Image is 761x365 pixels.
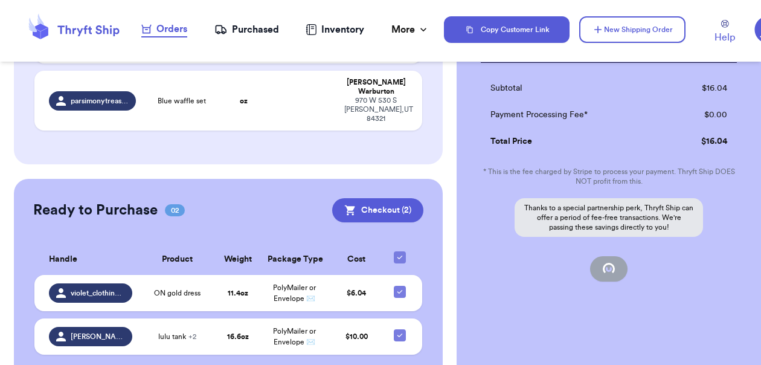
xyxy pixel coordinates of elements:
[215,244,260,275] th: Weight
[344,78,408,96] div: [PERSON_NAME] Warburton
[328,244,385,275] th: Cost
[273,328,316,346] span: PolyMailer or Envelope ✉️
[273,284,316,302] span: PolyMailer or Envelope ✉️
[391,22,429,37] div: More
[714,30,735,45] span: Help
[158,96,206,106] span: Blue waffle set
[515,198,703,237] p: Thanks to a special partnership perk, Thryft Ship can offer a period of fee-free transactions. We...
[481,102,665,128] td: Payment Processing Fee*
[481,167,737,186] p: * This is the fee charged by Stripe to process your payment. Thryft Ship DOES NOT profit from this.
[141,22,187,37] a: Orders
[158,332,196,341] span: lulu tank
[140,244,215,275] th: Product
[714,20,735,45] a: Help
[228,289,248,297] strong: 11.4 oz
[154,288,201,298] span: ON gold dress
[71,288,126,298] span: violet_clothing_thrift
[344,96,408,123] div: 970 W 530 S [PERSON_NAME] , UT 84321
[71,96,129,106] span: parsimonytreasures
[345,333,368,340] span: $ 10.00
[260,244,328,275] th: Package Type
[240,97,248,105] strong: oz
[227,333,249,340] strong: 16.6 oz
[306,22,364,37] a: Inventory
[332,198,423,222] button: Checkout (2)
[665,102,737,128] td: $ 0.00
[141,22,187,36] div: Orders
[49,253,77,266] span: Handle
[347,289,366,297] span: $ 6.04
[665,128,737,155] td: $ 16.04
[188,333,196,340] span: + 2
[214,22,279,37] a: Purchased
[481,128,665,155] td: Total Price
[165,204,185,216] span: 02
[33,201,158,220] h2: Ready to Purchase
[579,16,686,43] button: New Shipping Order
[481,75,665,102] td: Subtotal
[71,332,126,341] span: [PERSON_NAME]
[444,16,570,43] button: Copy Customer Link
[665,75,737,102] td: $ 16.04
